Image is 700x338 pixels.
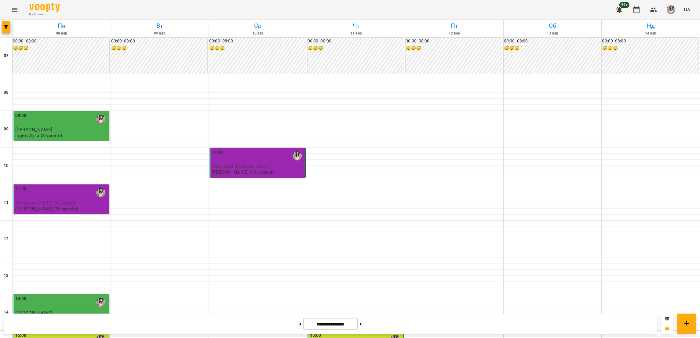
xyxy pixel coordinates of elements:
h6: 09 вер [112,31,208,36]
h6: 😴😴😴 [13,45,109,52]
label: 11:00 [15,186,27,192]
h6: 07 [4,53,9,59]
h6: 😴😴😴 [504,45,600,52]
h6: 11 вер [308,31,404,36]
h6: 14 [4,309,9,316]
h6: Ср [210,21,306,31]
h6: 😴😴😴 [602,45,698,52]
h6: 😴😴😴 [111,45,208,52]
h6: 10 [4,162,9,169]
img: Вікторія Якимечко [293,151,302,161]
h6: 10 вер [210,31,306,36]
label: 09:00 [15,112,27,119]
span: UA [684,6,690,13]
h6: 00:00 - 08:00 [209,38,306,45]
h6: 00:00 - 08:00 [308,38,404,45]
button: Menu [7,2,22,17]
span: For Business [29,13,60,16]
h6: 09 [4,126,9,133]
span: Забунова [PERSON_NAME] [212,163,272,169]
h6: Пт [406,21,502,31]
h6: 13 [4,272,9,279]
span: [PERSON_NAME] [15,127,52,133]
h6: Пн [13,21,110,31]
h6: 😴😴😴 [209,45,306,52]
h6: 13 вер [505,31,601,36]
p: [PERSON_NAME] (16 уроків) [212,169,274,175]
img: Вікторія Якимечко [96,188,105,197]
h6: 😴😴😴 [308,45,404,52]
h6: 08 [4,89,9,96]
p: Індив Діти (8 уроків) [15,133,62,138]
h6: 14 вер [603,31,699,36]
img: 2a7e41675b8cddfc6659cbc34865a559.png [667,5,675,14]
span: 99+ [619,2,629,8]
h6: 08 вер [13,31,110,36]
h6: 00:00 - 08:00 [602,38,698,45]
h6: 11 [4,199,9,206]
h6: 00:00 - 08:00 [111,38,208,45]
h6: 😴😴😴 [406,45,502,52]
h6: Вт [112,21,208,31]
h6: Нд [603,21,699,31]
h6: 00:00 - 08:00 [406,38,502,45]
h6: 12 [4,236,9,242]
img: Вікторія Якимечко [96,298,105,307]
label: 10:00 [212,149,223,156]
h6: 00:00 - 08:00 [13,38,109,45]
button: UA [681,4,693,15]
span: Забунова [PERSON_NAME] [15,200,75,206]
label: 14:00 [15,296,27,302]
h6: 00:00 - 08:00 [504,38,600,45]
h6: Чт [308,21,404,31]
p: [PERSON_NAME] (16 уроків) [15,206,78,211]
h6: 12 вер [406,31,502,36]
img: Вікторія Якимечко [96,115,105,124]
h6: Сб [505,21,601,31]
img: Voopty Logo [29,3,60,12]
